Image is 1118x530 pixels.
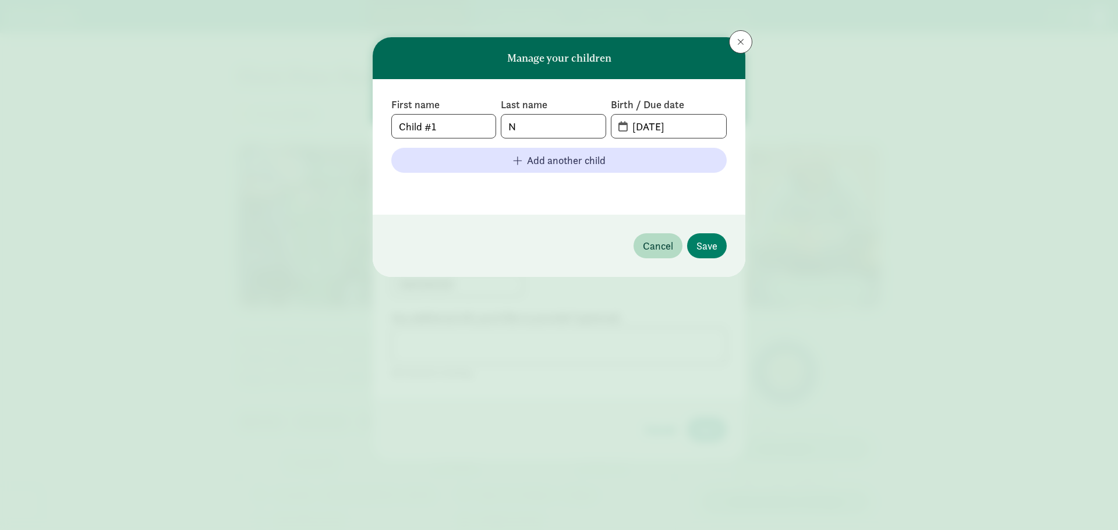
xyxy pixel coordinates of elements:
[634,233,682,258] button: Cancel
[687,233,727,258] button: Save
[391,98,496,112] label: First name
[501,98,606,112] label: Last name
[611,98,727,112] label: Birth / Due date
[643,238,673,254] span: Cancel
[696,238,717,254] span: Save
[527,152,606,168] span: Add another child
[507,52,611,64] h6: Manage your children
[391,148,727,173] button: Add another child
[625,115,726,138] input: MM-DD-YYYY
